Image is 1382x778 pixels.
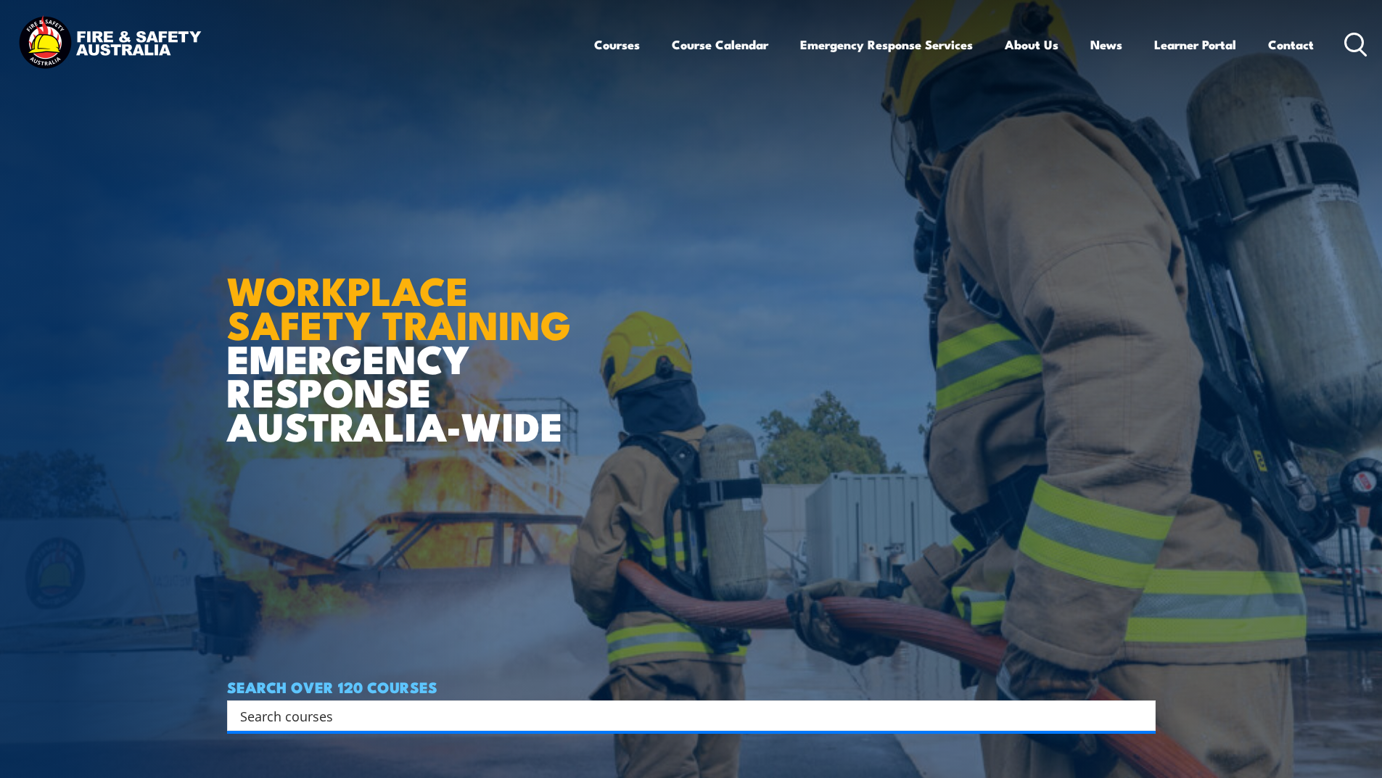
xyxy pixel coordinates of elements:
[1005,25,1058,64] a: About Us
[1130,705,1151,726] button: Search magnifier button
[1090,25,1122,64] a: News
[227,259,571,353] strong: WORKPLACE SAFETY TRAINING
[1268,25,1314,64] a: Contact
[243,705,1127,726] form: Search form
[594,25,640,64] a: Courses
[1154,25,1236,64] a: Learner Portal
[227,236,582,442] h1: EMERGENCY RESPONSE AUSTRALIA-WIDE
[227,679,1156,695] h4: SEARCH OVER 120 COURSES
[672,25,768,64] a: Course Calendar
[800,25,973,64] a: Emergency Response Services
[240,705,1124,727] input: Search input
